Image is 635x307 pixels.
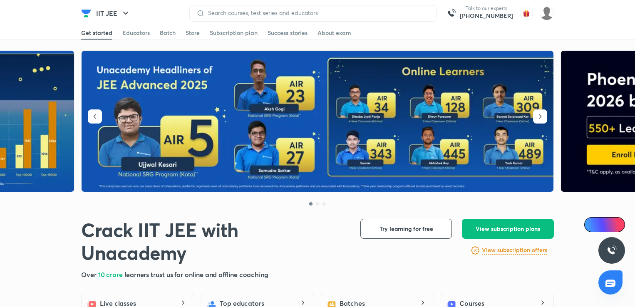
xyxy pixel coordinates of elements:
[482,245,547,255] a: View subscription offers
[81,219,347,265] h1: Crack IIT JEE with Unacademy
[268,29,308,37] div: Success stories
[317,26,351,40] a: About exam
[360,219,452,239] button: Try learning for free
[210,26,258,40] a: Subscription plan
[122,26,150,40] a: Educators
[81,26,112,40] a: Get started
[81,270,98,279] span: Over
[160,29,176,37] div: Batch
[443,5,460,22] img: call-us
[210,29,258,37] div: Subscription plan
[186,26,200,40] a: Store
[476,225,540,233] span: View subscription plans
[380,225,433,233] span: Try learning for free
[589,221,596,228] img: Icon
[607,245,617,255] img: ttu
[160,26,176,40] a: Batch
[460,5,513,12] p: Talk to our experts
[540,6,554,20] img: Sai Rakshith
[482,246,547,255] h6: View subscription offers
[205,10,429,16] input: Search courses, test series and educators
[520,7,533,20] img: avatar
[186,29,200,37] div: Store
[81,29,112,37] div: Get started
[122,29,150,37] div: Educators
[81,8,91,18] img: Company Logo
[317,29,351,37] div: About exam
[584,217,625,232] a: Ai Doubts
[98,270,124,279] span: 10 crore
[598,221,620,228] span: Ai Doubts
[460,12,513,20] a: [PHONE_NUMBER]
[91,5,136,22] button: IIT JEE
[268,26,308,40] a: Success stories
[124,270,268,279] span: learners trust us for online and offline coaching
[462,219,554,239] button: View subscription plans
